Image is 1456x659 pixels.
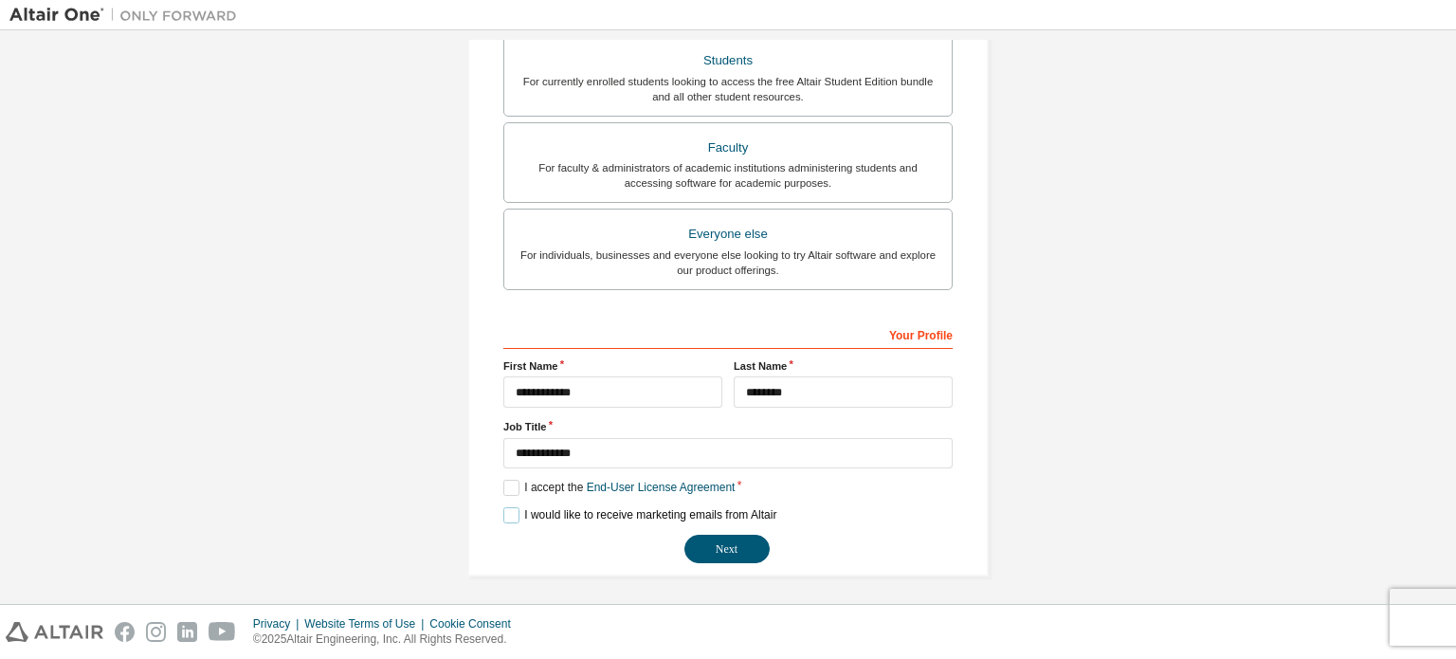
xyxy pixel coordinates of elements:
[503,419,953,434] label: Job Title
[516,247,940,278] div: For individuals, businesses and everyone else looking to try Altair software and explore our prod...
[429,616,521,632] div: Cookie Consent
[503,319,953,349] div: Your Profile
[503,507,776,523] label: I would like to receive marketing emails from Altair
[146,622,166,642] img: instagram.svg
[304,616,429,632] div: Website Terms of Use
[684,535,770,563] button: Next
[587,481,736,494] a: End-User License Agreement
[253,616,304,632] div: Privacy
[115,622,135,642] img: facebook.svg
[516,160,940,191] div: For faculty & administrators of academic institutions administering students and accessing softwa...
[6,622,103,642] img: altair_logo.svg
[516,47,940,74] div: Students
[734,358,953,374] label: Last Name
[209,622,236,642] img: youtube.svg
[516,221,940,247] div: Everyone else
[177,622,197,642] img: linkedin.svg
[516,135,940,161] div: Faculty
[503,480,735,496] label: I accept the
[253,632,522,648] p: © 2025 Altair Engineering, Inc. All Rights Reserved.
[516,74,940,104] div: For currently enrolled students looking to access the free Altair Student Edition bundle and all ...
[503,358,722,374] label: First Name
[9,6,246,25] img: Altair One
